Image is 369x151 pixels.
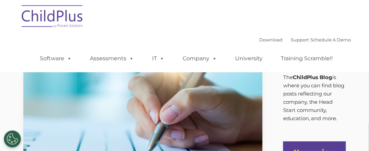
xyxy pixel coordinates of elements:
a: Training Scramble!! [274,52,340,65]
a: University [229,52,270,65]
a: Support [291,37,309,42]
button: Cookies Settings [4,130,21,148]
a: Download [260,37,283,42]
p: The is where you can find blog posts reflecting our company, the Head Start community, education,... [283,73,346,123]
a: Schedule A Demo [311,37,351,42]
a: Software [33,52,79,65]
img: ChildPlus by Procare Solutions [18,0,87,35]
a: Assessments [83,52,141,65]
font: | [260,37,351,42]
a: IT [146,52,172,65]
a: Company [176,52,224,65]
strong: ChildPlus Blog [293,74,333,80]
